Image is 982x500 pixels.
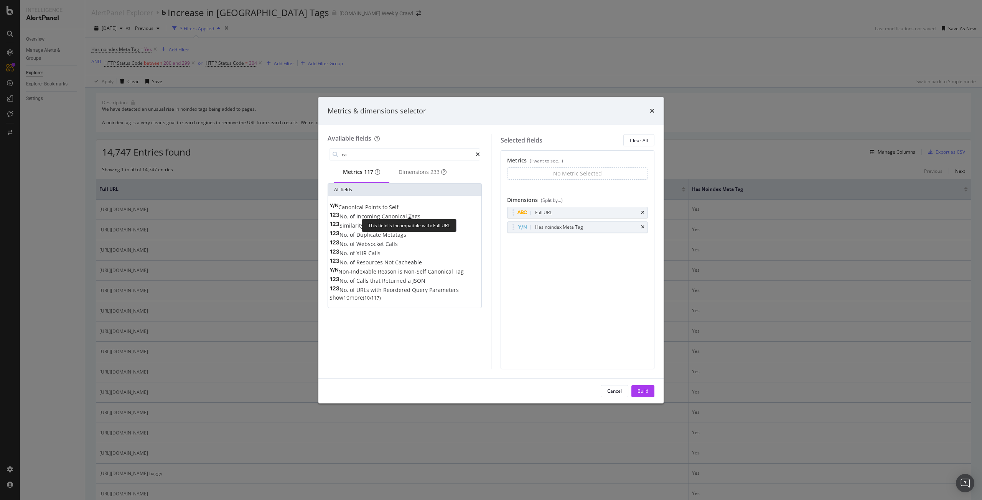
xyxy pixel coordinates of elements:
span: No. [339,231,350,238]
span: Calls [356,277,370,284]
div: Clear All [630,137,648,144]
span: No. [339,277,350,284]
span: Non-Self [404,268,428,275]
span: Returned [382,277,408,284]
div: Open Intercom Messenger [956,474,974,492]
span: Incoming [356,213,382,220]
span: Canonical [428,268,455,275]
span: Page [405,222,417,229]
span: JSON [412,277,425,284]
div: Dimensions [507,196,648,207]
span: that [370,277,382,284]
span: Canonical [382,213,409,220]
div: All fields [328,184,481,196]
span: Query [412,286,429,293]
span: Non-Indexable [338,268,378,275]
span: of [350,213,356,220]
span: No. [339,259,350,266]
span: Canonical [378,222,405,229]
span: Metatags [382,231,406,238]
span: No. [339,249,350,257]
span: Similarity [339,222,365,229]
span: Parameters [429,286,459,293]
div: Build [638,388,648,394]
span: Tag [455,268,464,275]
button: Build [631,385,654,397]
span: ( 10 / 117 ) [363,295,381,301]
span: Canonical [338,203,365,211]
span: of [350,259,356,266]
span: Duplicate [356,231,382,238]
div: No Metric Selected [553,170,602,177]
button: Cancel [601,385,628,397]
span: with [371,286,383,293]
div: Metrics [507,157,648,167]
span: Show 10 more [330,294,363,301]
div: Has noindex Meta Tag [535,223,583,231]
span: Points [365,203,382,211]
div: Metrics & dimensions selector [328,106,426,116]
div: Full URL [535,209,552,216]
div: Available fields [328,134,371,143]
span: Not [384,259,395,266]
span: XHR [356,249,368,257]
div: Selected fields [501,136,542,145]
div: brand label [364,168,373,176]
div: modal [318,97,664,403]
span: Reordered [383,286,412,293]
span: Calls [368,249,381,257]
div: times [641,210,644,215]
div: Cancel [607,388,622,394]
span: is [398,268,404,275]
div: times [650,106,654,116]
div: (Split by...) [541,197,563,203]
span: 233 [430,168,440,175]
span: URLs [356,286,371,293]
span: Resources [356,259,384,266]
span: Self [389,203,399,211]
span: No. [339,213,350,220]
button: Clear All [623,134,654,146]
span: of [350,240,356,248]
span: Reason [378,268,398,275]
span: of [350,286,356,293]
span: Cacheable [395,259,422,266]
span: of [350,231,356,238]
span: to [382,203,389,211]
span: with [365,222,378,229]
span: 117 [364,168,373,175]
span: No. [339,286,350,293]
span: Tags [409,213,420,220]
div: brand label [430,168,440,176]
span: of [350,277,356,284]
div: Has noindex Meta Tagtimes [507,221,648,233]
div: Full URLtimes [507,207,648,218]
div: (I want to see...) [530,157,563,164]
div: Metrics [343,168,380,176]
span: Websocket [356,240,386,248]
span: of [350,249,356,257]
div: times [641,225,644,230]
input: Search by field name [341,149,476,160]
span: a [408,277,412,284]
div: Dimensions [399,168,447,176]
span: No. [339,240,350,248]
span: Calls [386,240,398,248]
